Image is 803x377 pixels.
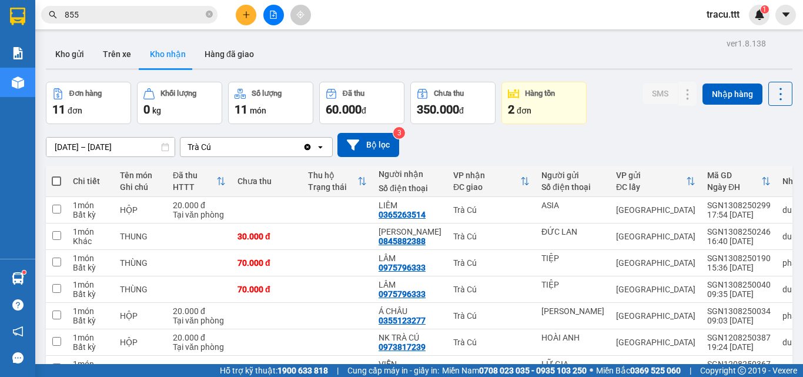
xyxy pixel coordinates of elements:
[379,359,441,369] div: VIỄN
[235,102,247,116] span: 11
[762,5,767,14] span: 1
[453,338,530,347] div: Trà Cú
[73,236,108,246] div: Khác
[701,166,777,197] th: Toggle SortBy
[236,5,256,25] button: plus
[73,306,108,316] div: 1 món
[754,9,765,20] img: icon-new-feature
[616,182,686,192] div: ĐC lấy
[453,311,530,321] div: Trà Cú
[541,253,604,263] div: TIỆP
[120,182,161,192] div: Ghi chú
[12,299,24,311] span: question-circle
[10,8,25,25] img: logo-vxr
[379,289,426,299] div: 0975796333
[525,89,555,98] div: Hàng tồn
[630,366,681,375] strong: 0369 525 060
[73,227,108,236] div: 1 món
[541,227,604,236] div: ĐỨC LAN
[610,166,701,197] th: Toggle SortBy
[206,9,213,21] span: close-circle
[541,333,604,342] div: HOÀI ANH
[596,364,681,377] span: Miền Bắc
[707,342,771,352] div: 19:24 [DATE]
[326,102,362,116] span: 60.000
[707,289,771,299] div: 09:35 [DATE]
[707,201,771,210] div: SGN1308250299
[541,280,604,289] div: TIỆP
[442,364,587,377] span: Miền Nam
[120,232,161,241] div: THUNG
[707,210,771,219] div: 17:54 [DATE]
[453,182,520,192] div: ĐC giao
[707,263,771,272] div: 15:36 [DATE]
[195,40,263,68] button: Hàng đã giao
[269,11,277,19] span: file-add
[73,342,108,352] div: Bất kỳ
[52,102,65,116] span: 11
[379,316,426,325] div: 0355123277
[12,76,24,89] img: warehouse-icon
[319,82,404,124] button: Đã thu60.000đ
[143,102,150,116] span: 0
[120,364,161,373] div: TH
[379,333,441,342] div: NK TRÀ CÚ
[379,263,426,272] div: 0975796333
[73,280,108,289] div: 1 món
[479,366,587,375] strong: 0708 023 035 - 0935 103 250
[417,102,459,116] span: 350.000
[590,368,593,373] span: ⚪️
[120,171,161,180] div: Tên món
[616,364,695,373] div: [GEOGRAPHIC_DATA]
[140,40,195,68] button: Kho nhận
[277,366,328,375] strong: 1900 633 818
[337,133,399,157] button: Bộ lọc
[541,201,604,210] div: ASIA
[707,236,771,246] div: 16:40 [DATE]
[296,11,305,19] span: aim
[160,89,196,98] div: Khối lượng
[707,280,771,289] div: SGN1308250040
[73,201,108,210] div: 1 món
[237,364,296,373] div: 40.000 đ
[303,142,312,152] svg: Clear value
[343,89,364,98] div: Đã thu
[237,285,296,294] div: 70.000 đ
[379,236,426,246] div: 0845882388
[73,210,108,219] div: Bất kỳ
[237,232,296,241] div: 30.000 đ
[517,106,531,115] span: đơn
[12,272,24,285] img: warehouse-icon
[501,82,587,124] button: Hàng tồn2đơn
[120,285,161,294] div: THÙNG
[707,182,761,192] div: Ngày ĐH
[379,184,441,193] div: Số điện thoại
[212,141,213,153] input: Selected Trà Cú.
[68,106,82,115] span: đơn
[73,333,108,342] div: 1 món
[173,210,226,219] div: Tại văn phòng
[188,141,211,153] div: Trà Cú
[447,166,536,197] th: Toggle SortBy
[702,84,762,105] button: Nhập hàng
[453,171,520,180] div: VP nhận
[379,227,441,236] div: THẠCH TÀI
[707,333,771,342] div: SGN1208250387
[73,263,108,272] div: Bất kỳ
[46,82,131,124] button: Đơn hàng11đơn
[541,182,604,192] div: Số điện thoại
[137,82,222,124] button: Khối lượng0kg
[120,205,161,215] div: HỘP
[379,280,441,289] div: LÂM
[120,338,161,347] div: HỘP
[49,11,57,19] span: search
[73,359,108,369] div: 1 món
[690,364,691,377] span: |
[410,82,496,124] button: Chưa thu350.000đ
[379,210,426,219] div: 0365263514
[541,171,604,180] div: Người gửi
[308,171,357,180] div: Thu hộ
[73,316,108,325] div: Bất kỳ
[761,5,769,14] sup: 1
[453,232,530,241] div: Trà Cú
